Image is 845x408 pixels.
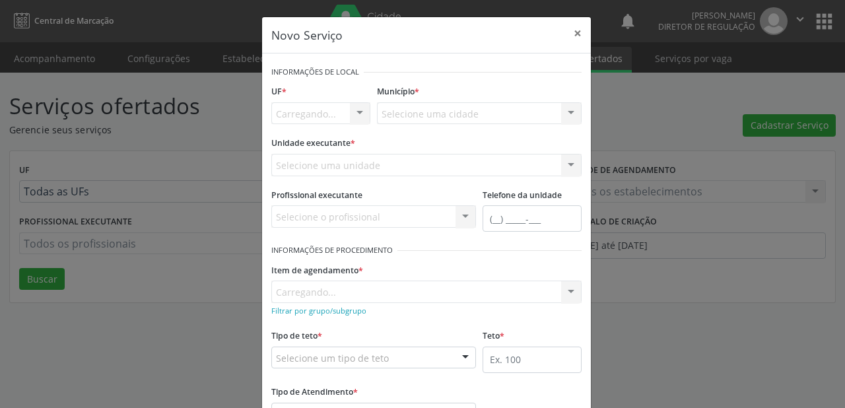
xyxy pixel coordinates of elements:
label: Tipo de teto [271,326,322,347]
label: Profissional executante [271,186,362,206]
label: UF [271,82,287,102]
label: Teto [483,326,504,347]
small: Informações de Procedimento [271,245,393,256]
label: Município [377,82,419,102]
span: Selecione um tipo de teto [276,351,389,365]
h5: Novo Serviço [271,26,343,44]
label: Telefone da unidade [483,186,562,206]
button: Close [564,17,591,50]
label: Unidade executante [271,133,355,154]
label: Item de agendamento [271,260,363,281]
label: Tipo de Atendimento [271,382,358,403]
small: Filtrar por grupo/subgrupo [271,306,366,316]
input: Ex. 100 [483,347,582,373]
a: Filtrar por grupo/subgrupo [271,304,366,316]
input: (__) _____-___ [483,205,582,232]
small: Informações de Local [271,67,359,78]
